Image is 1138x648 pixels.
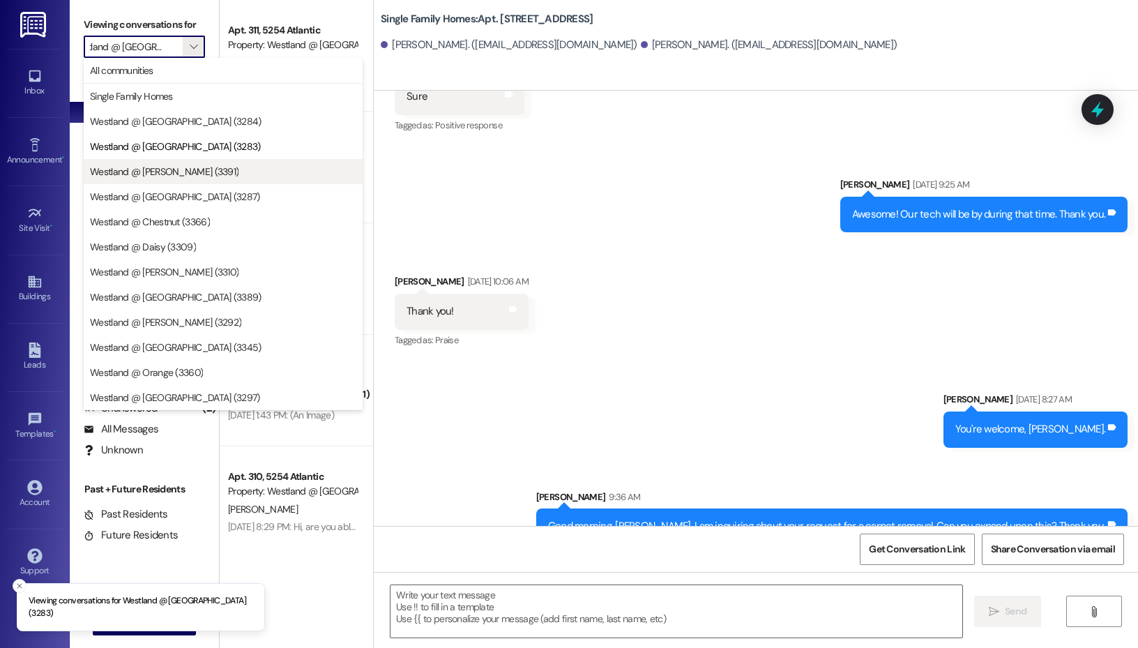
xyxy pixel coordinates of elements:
[7,64,63,102] a: Inbox
[62,153,64,163] span: •
[381,12,593,27] b: Single Family Homes: Apt. [STREET_ADDRESS]
[395,274,529,294] div: [PERSON_NAME]
[641,38,897,52] div: [PERSON_NAME]. ([EMAIL_ADDRESS][DOMAIN_NAME])
[90,366,203,379] span: Westland @ Orange (3360)
[860,534,974,565] button: Get Conversation Link
[1012,392,1072,407] div: [DATE] 8:27 AM
[50,221,52,231] span: •
[7,407,63,445] a: Templates •
[90,140,261,153] span: Westland @ [GEOGRAPHIC_DATA] (3283)
[90,265,238,279] span: Westland @ [PERSON_NAME] (3310)
[228,469,357,484] div: Apt. 310, 5254 Atlantic
[1088,606,1099,617] i: 
[407,89,427,104] div: Sure
[90,89,173,103] span: Single Family Homes
[7,202,63,239] a: Site Visit •
[548,519,1105,534] div: Good morning, [PERSON_NAME]. I am inquiring about your request for a carpet removal. Can you expa...
[982,534,1124,565] button: Share Conversation via email
[228,484,357,499] div: Property: Westland @ [GEOGRAPHIC_DATA] (3283)
[228,409,334,421] div: [DATE] 1:43 PM: (An Image)
[381,38,637,52] div: [PERSON_NAME]. ([EMAIL_ADDRESS][DOMAIN_NAME])
[228,520,579,533] div: [DATE] 8:29 PM: Hi, are you able to send a text regarding someone in my parking spot ?
[852,207,1105,222] div: Awesome! Our tech will be by during that time. Thank you.
[84,422,158,437] div: All Messages
[54,427,56,437] span: •
[20,12,49,38] img: ResiDesk Logo
[840,177,1128,197] div: [PERSON_NAME]
[989,606,999,617] i: 
[536,490,1128,509] div: [PERSON_NAME]
[228,503,298,515] span: [PERSON_NAME]
[90,36,183,58] input: All communities
[84,443,143,458] div: Unknown
[909,177,969,192] div: [DATE] 9:25 AM
[90,165,238,179] span: Westland @ [PERSON_NAME] (3391)
[70,79,219,93] div: Prospects + Residents
[84,507,168,522] div: Past Residents
[90,340,261,354] span: Westland @ [GEOGRAPHIC_DATA] (3345)
[605,490,640,504] div: 9:36 AM
[7,270,63,308] a: Buildings
[435,119,502,131] span: Positive response
[7,338,63,376] a: Leads
[407,304,454,319] div: Thank you!
[991,542,1115,557] span: Share Conversation via email
[90,215,210,229] span: Westland @ Chestnut (3366)
[869,542,965,557] span: Get Conversation Link
[90,190,260,204] span: Westland @ [GEOGRAPHIC_DATA] (3287)
[7,544,63,582] a: Support
[435,334,458,346] span: Praise
[7,476,63,513] a: Account
[228,56,298,69] span: [PERSON_NAME]
[90,63,153,77] span: All communities
[13,579,26,593] button: Close toast
[84,14,205,36] label: Viewing conversations for
[943,392,1128,412] div: [PERSON_NAME]
[90,114,261,128] span: Westland @ [GEOGRAPHIC_DATA] (3284)
[70,375,219,390] div: Residents
[90,240,196,254] span: Westland @ Daisy (3309)
[190,41,197,52] i: 
[228,23,357,38] div: Apt. 311, 5254 Atlantic
[70,269,219,284] div: Prospects
[974,596,1042,627] button: Send
[84,528,178,543] div: Future Residents
[29,595,253,619] p: Viewing conversations for Westland @ [GEOGRAPHIC_DATA] (3283)
[395,330,529,350] div: Tagged as:
[90,290,261,304] span: Westland @ [GEOGRAPHIC_DATA] (3389)
[90,391,260,405] span: Westland @ [GEOGRAPHIC_DATA] (3297)
[1005,604,1026,619] span: Send
[90,315,241,329] span: Westland @ [PERSON_NAME] (3292)
[70,482,219,497] div: Past + Future Residents
[464,274,529,289] div: [DATE] 10:06 AM
[228,38,357,52] div: Property: Westland @ [GEOGRAPHIC_DATA] (3283)
[395,115,524,135] div: Tagged as:
[955,422,1106,437] div: You're welcome, [PERSON_NAME].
